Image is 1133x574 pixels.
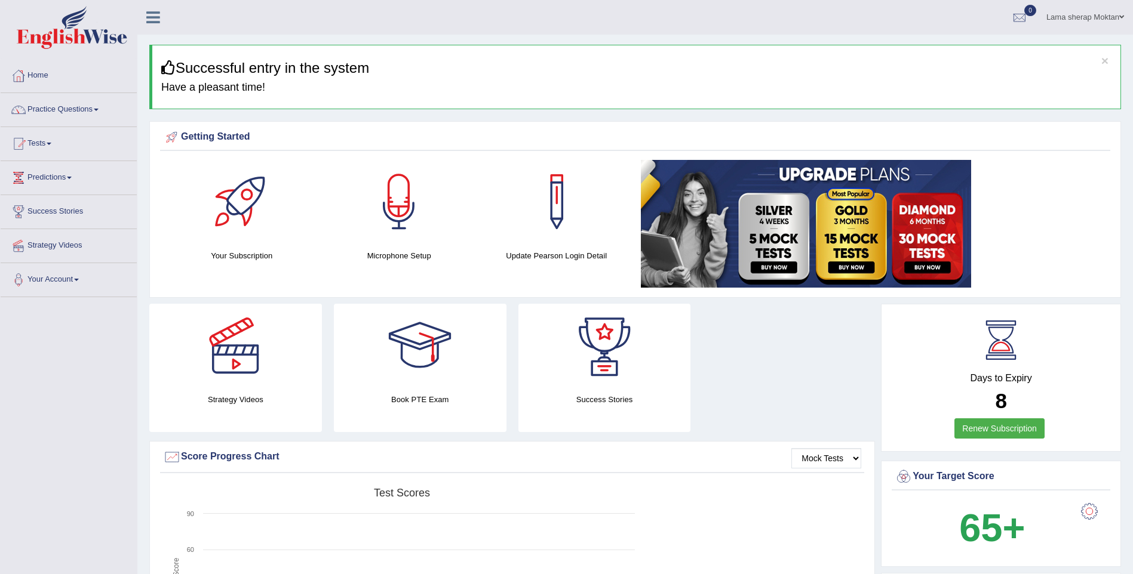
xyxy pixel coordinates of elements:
[1,263,137,293] a: Your Account
[895,468,1107,486] div: Your Target Score
[326,249,471,262] h4: Microphone Setup
[484,249,629,262] h4: Update Pearson Login Detail
[169,249,314,262] h4: Your Subscription
[641,160,971,288] img: small5.jpg
[954,418,1045,439] a: Renew Subscription
[161,82,1111,94] h4: Have a pleasant time!
[163,448,861,466] div: Score Progress Chart
[1,161,137,191] a: Predictions
[187,510,194,517] text: 90
[518,393,691,406] h4: Success Stories
[895,373,1107,384] h4: Days to Expiry
[374,487,430,499] tspan: Test scores
[334,393,506,406] h4: Book PTE Exam
[1,127,137,157] a: Tests
[959,506,1025,550] b: 65+
[1,59,137,89] a: Home
[163,128,1107,146] div: Getting Started
[149,393,322,406] h4: Strategy Videos
[995,389,1006,412] b: 8
[1101,54,1109,67] button: ×
[1,93,137,123] a: Practice Questions
[1,229,137,259] a: Strategy Videos
[187,546,194,553] text: 60
[1,195,137,225] a: Success Stories
[1024,5,1036,16] span: 0
[161,60,1111,76] h3: Successful entry in the system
